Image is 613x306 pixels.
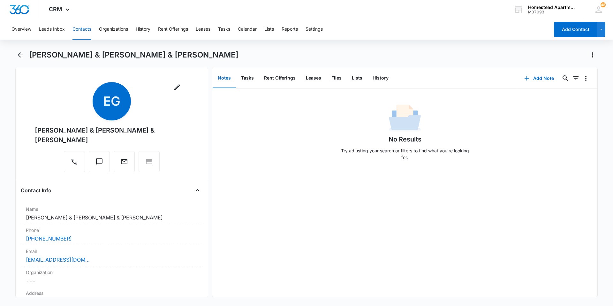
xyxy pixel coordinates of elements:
[11,19,31,40] button: Overview
[238,19,257,40] button: Calendar
[528,5,575,10] div: account name
[389,103,421,134] img: No Data
[587,50,598,60] button: Actions
[49,6,62,12] span: CRM
[282,19,298,40] button: Reports
[158,19,188,40] button: Rent Offerings
[21,245,203,266] div: Email[EMAIL_ADDRESS][DOMAIN_NAME]
[26,256,90,264] a: [EMAIL_ADDRESS][DOMAIN_NAME]
[196,19,210,40] button: Leases
[193,185,203,195] button: Close
[26,235,72,242] a: [PHONE_NUMBER]
[213,68,236,88] button: Notes
[26,248,198,255] label: Email
[64,161,85,166] a: Call
[26,277,198,285] dd: ---
[72,19,91,40] button: Contacts
[39,19,65,40] button: Leads Inbox
[528,10,575,14] div: account id
[89,161,110,166] a: Text
[338,147,472,161] p: Try adjusting your search or filters to find what you’re looking for.
[26,206,198,212] label: Name
[581,73,591,83] button: Overflow Menu
[89,151,110,172] button: Text
[571,73,581,83] button: Filters
[21,266,203,287] div: Organization---
[114,161,135,166] a: Email
[99,19,128,40] button: Organizations
[21,224,203,245] div: Phone[PHONE_NUMBER]
[259,68,301,88] button: Rent Offerings
[26,214,198,221] dd: [PERSON_NAME] & [PERSON_NAME] & [PERSON_NAME]
[114,151,135,172] button: Email
[554,22,597,37] button: Add Contact
[26,227,198,233] label: Phone
[326,68,347,88] button: Files
[35,126,189,145] div: [PERSON_NAME] & [PERSON_NAME] & [PERSON_NAME]
[218,19,230,40] button: Tasks
[29,50,238,60] h1: [PERSON_NAME] & [PERSON_NAME] & [PERSON_NAME]
[389,134,421,144] h1: No Results
[236,68,259,88] button: Tasks
[21,187,51,194] h4: Contact Info
[518,71,560,86] button: Add Note
[64,151,85,172] button: Call
[560,73,571,83] button: Search...
[601,2,606,7] span: 48
[301,68,326,88] button: Leases
[26,290,198,296] label: Address
[601,2,606,7] div: notifications count
[21,203,203,224] div: Name[PERSON_NAME] & [PERSON_NAME] & [PERSON_NAME]
[93,82,131,120] span: EG
[367,68,394,88] button: History
[264,19,274,40] button: Lists
[347,68,367,88] button: Lists
[136,19,150,40] button: History
[306,19,323,40] button: Settings
[15,50,25,60] button: Back
[26,269,198,276] label: Organization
